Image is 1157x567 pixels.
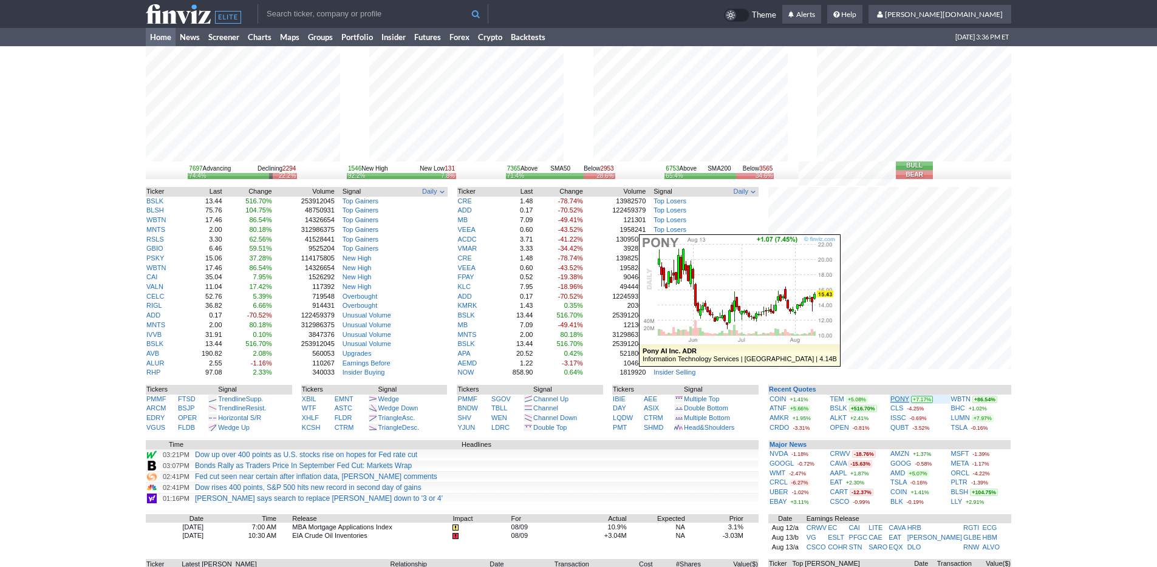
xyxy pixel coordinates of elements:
[441,173,455,178] div: 7.8%
[684,404,728,412] a: Double Bottom
[458,293,472,300] a: ADD
[273,187,335,197] th: Volume
[830,424,849,431] a: OPEN
[146,414,165,421] a: EDRY
[343,302,377,309] a: Overbought
[982,524,997,531] a: ECG
[343,187,361,197] span: Signal
[183,263,222,273] td: 17.46
[890,498,903,505] a: BLK
[249,236,271,243] span: 62.56%
[183,244,222,254] td: 6.46
[955,28,1009,46] span: [DATE] 3:36 PM ET
[458,264,476,271] a: VEEA
[828,534,844,541] a: ESLT
[343,368,385,376] a: Insider Buying
[343,226,378,233] a: Top Gainers
[896,171,933,179] button: Bear
[445,165,455,172] span: 131
[378,424,419,431] a: TriangleDesc.
[770,469,785,477] a: WMT
[218,414,261,421] a: Horizontal S/R
[584,263,646,273] td: 1958241
[666,165,697,173] div: Above
[507,165,538,173] div: Above
[494,263,534,273] td: 0.60
[146,187,183,197] th: Ticker
[907,534,962,541] a: [PERSON_NAME]
[849,543,862,551] a: STN
[907,543,921,551] a: DLO
[770,441,807,448] b: Major News
[885,10,1003,19] span: [PERSON_NAME][DOMAIN_NAME]
[458,245,477,252] a: VMAR
[304,28,337,46] a: Groups
[890,488,907,495] a: COIN
[273,235,335,245] td: 41528441
[195,461,412,470] a: Bonds Rally as Traders Price In September Fed Cut: Markets Wrap
[613,395,626,402] a: IBIE
[445,28,474,46] a: Forex
[378,395,400,402] a: Wedge
[402,424,419,431] span: Desc.
[533,404,558,412] a: Channel
[533,424,567,431] a: Double Top
[506,165,615,173] div: SMA50
[889,524,906,531] a: CAVA
[890,414,906,421] a: ISSC
[827,5,862,24] a: Help
[830,488,848,495] a: CART
[146,359,164,367] a: ALUR
[584,165,614,173] div: Below
[244,28,276,46] a: Charts
[770,424,789,431] a: CRDO
[343,321,391,328] a: Unusual Volume
[951,469,969,477] a: ORCL
[146,216,166,223] a: WBTN
[491,404,507,412] a: TBLL
[951,424,968,431] a: TSLA
[869,524,882,531] a: LITE
[584,244,646,254] td: 392874
[335,424,354,431] a: CTRM
[146,293,164,300] a: CELC
[195,494,443,503] a: [PERSON_NAME] says search to replace [PERSON_NAME] down to '3 or 4'
[830,460,847,467] a: CAVA
[507,173,524,178] div: 71.4%
[782,5,821,24] a: Alerts
[533,395,568,402] a: Channel Up
[218,404,245,412] span: Trendline
[769,385,816,393] a: Recent Quotes
[759,165,773,172] span: 3565
[558,245,583,252] span: -34.42%
[756,173,773,178] div: 34.6%
[458,311,475,319] a: BSLK
[146,340,163,347] a: BSLK
[422,187,437,197] span: Daily
[533,187,583,197] th: Change
[828,543,847,551] a: COHR
[146,245,163,252] a: GBIO
[849,524,860,531] a: CAI
[176,28,204,46] a: News
[494,244,534,254] td: 3.33
[494,216,534,225] td: 7.09
[807,524,827,531] a: CRWV
[146,331,162,338] a: IVVB
[343,245,378,252] a: Top Gainers
[584,197,646,206] td: 13982570
[343,206,378,214] a: Top Gainers
[951,414,970,421] a: LUMN
[457,395,477,402] a: PMMF
[183,216,222,225] td: 17.46
[596,173,613,178] div: 28.6%
[869,5,1011,24] a: [PERSON_NAME][DOMAIN_NAME]
[951,478,968,486] a: PLTR
[302,414,319,421] a: XHLF
[654,187,672,197] span: Signal
[276,28,304,46] a: Maps
[273,216,335,225] td: 14326654
[644,404,659,412] a: ASIX
[770,395,787,402] a: COIN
